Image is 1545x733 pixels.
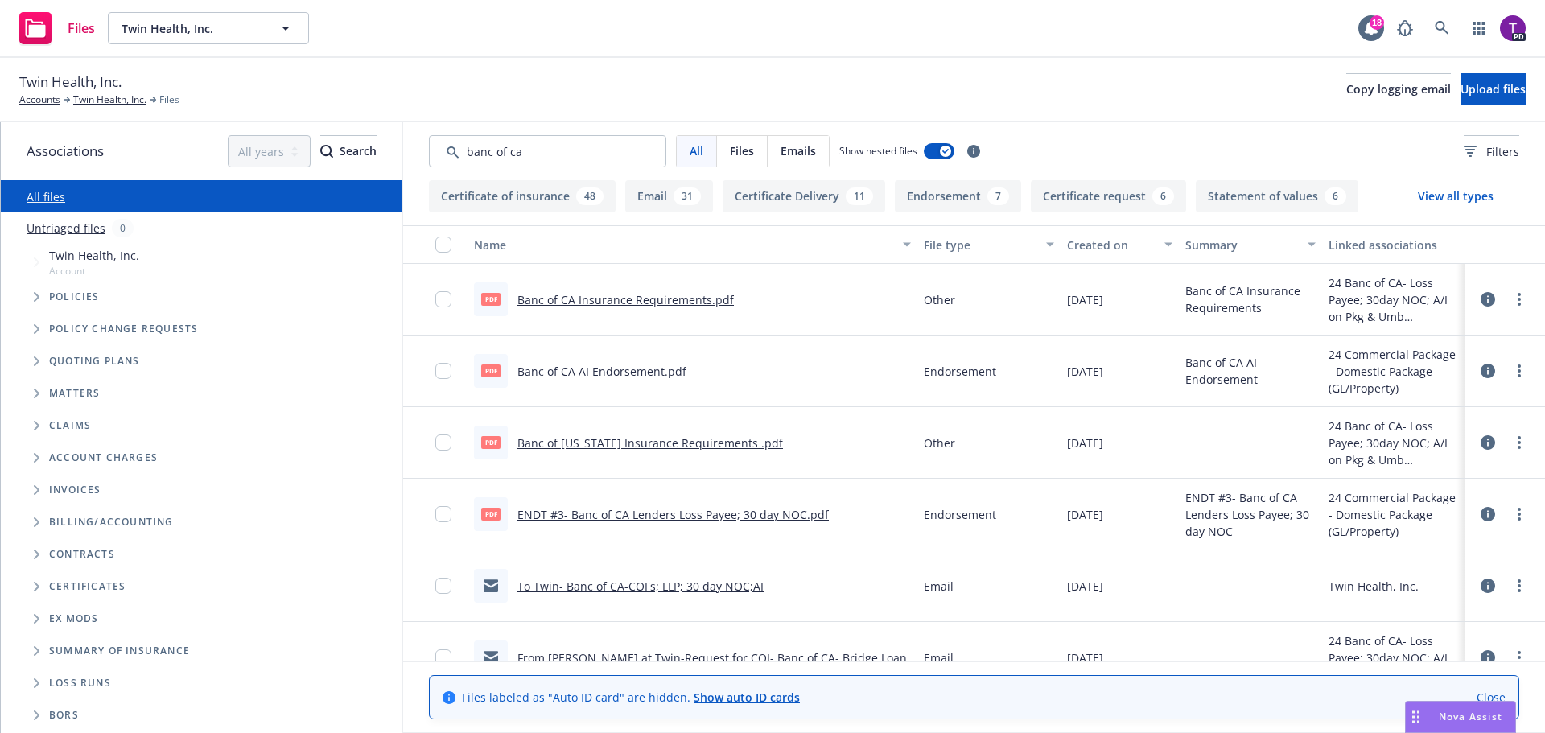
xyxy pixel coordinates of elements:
[19,93,60,107] a: Accounts
[1461,81,1526,97] span: Upload files
[435,649,451,665] input: Toggle Row Selected
[49,550,115,559] span: Contracts
[49,517,174,527] span: Billing/Accounting
[1439,710,1502,723] span: Nova Assist
[1179,225,1321,264] button: Summary
[1185,354,1315,388] span: Banc of CA AI Endorsement
[49,247,139,264] span: Twin Health, Inc.
[1329,274,1458,325] div: 24 Banc of CA- Loss Payee; 30day NOC; A/I on Pkg & Umb ([GEOGRAPHIC_DATA])
[49,614,98,624] span: Ex Mods
[987,187,1009,205] div: 7
[1185,282,1315,316] span: Banc of CA Insurance Requirements
[49,324,198,334] span: Policy change requests
[320,136,377,167] div: Search
[1185,237,1297,253] div: Summary
[468,225,917,264] button: Name
[1067,649,1103,666] span: [DATE]
[49,421,91,430] span: Claims
[1329,237,1458,253] div: Linked associations
[517,507,829,522] a: ENDT #3- Banc of CA Lenders Loss Payee; 30 day NOC.pdf
[320,135,377,167] button: SearchSearch
[1461,73,1526,105] button: Upload files
[49,710,79,720] span: BORs
[1067,578,1103,595] span: [DATE]
[924,363,996,380] span: Endorsement
[1370,15,1384,30] div: 18
[108,12,309,44] button: Twin Health, Inc.
[1464,143,1519,160] span: Filters
[517,364,686,379] a: Banc of CA AI Endorsement.pdf
[1329,346,1458,397] div: 24 Commercial Package - Domestic Package (GL/Property)
[481,508,501,520] span: pdf
[159,93,179,107] span: Files
[674,187,701,205] div: 31
[1067,237,1156,253] div: Created on
[1325,187,1346,205] div: 6
[1,244,402,506] div: Tree Example
[1031,180,1186,212] button: Certificate request
[1464,135,1519,167] button: Filters
[1510,433,1529,452] a: more
[435,506,451,522] input: Toggle Row Selected
[517,292,734,307] a: Banc of CA Insurance Requirements.pdf
[1329,632,1458,683] div: 24 Banc of CA- Loss Payee; 30day NOC; A/I on Pkg & Umb ([GEOGRAPHIC_DATA])
[625,180,713,212] button: Email
[49,292,100,302] span: Policies
[481,364,501,377] span: pdf
[49,582,126,591] span: Certificates
[1510,361,1529,381] a: more
[429,180,616,212] button: Certificate of insurance
[68,22,95,35] span: Files
[435,578,451,594] input: Toggle Row Selected
[122,20,261,37] span: Twin Health, Inc.
[49,264,139,278] span: Account
[73,93,146,107] a: Twin Health, Inc.
[27,141,104,162] span: Associations
[1067,434,1103,451] span: [DATE]
[481,293,501,305] span: pdf
[474,237,893,253] div: Name
[517,579,764,594] a: To Twin- Banc of CA-COI's; LLP; 30 day NOC;AI
[49,646,190,656] span: Summary of insurance
[320,145,333,158] svg: Search
[694,690,800,705] a: Show auto ID cards
[517,650,907,665] a: From [PERSON_NAME] at Twin-Request for COI- Banc of CA- Bridge Loan
[1067,363,1103,380] span: [DATE]
[846,187,873,205] div: 11
[1061,225,1180,264] button: Created on
[723,180,885,212] button: Certificate Delivery
[19,72,122,93] span: Twin Health, Inc.
[49,389,100,398] span: Matters
[730,142,754,159] span: Files
[1510,648,1529,667] a: more
[1067,506,1103,523] span: [DATE]
[13,6,101,51] a: Files
[1477,689,1506,706] a: Close
[1486,143,1519,160] span: Filters
[1426,12,1458,44] a: Search
[49,453,158,463] span: Account charges
[1152,187,1174,205] div: 6
[435,363,451,379] input: Toggle Row Selected
[917,225,1060,264] button: File type
[435,237,451,253] input: Select all
[481,436,501,448] span: pdf
[1322,225,1465,264] button: Linked associations
[1510,576,1529,595] a: more
[895,180,1021,212] button: Endorsement
[1463,12,1495,44] a: Switch app
[924,649,954,666] span: Email
[462,689,800,706] span: Files labeled as "Auto ID card" are hidden.
[924,434,955,451] span: Other
[27,189,65,204] a: All files
[112,219,134,237] div: 0
[1510,504,1529,524] a: more
[1392,180,1519,212] button: View all types
[1389,12,1421,44] a: Report a Bug
[1329,489,1458,540] div: 24 Commercial Package - Domestic Package (GL/Property)
[576,187,604,205] div: 48
[1329,418,1458,468] div: 24 Banc of CA- Loss Payee; 30day NOC; A/I on Pkg & Umb ([GEOGRAPHIC_DATA])
[27,220,105,237] a: Untriaged files
[49,485,101,495] span: Invoices
[517,435,783,451] a: Banc of [US_STATE] Insurance Requirements .pdf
